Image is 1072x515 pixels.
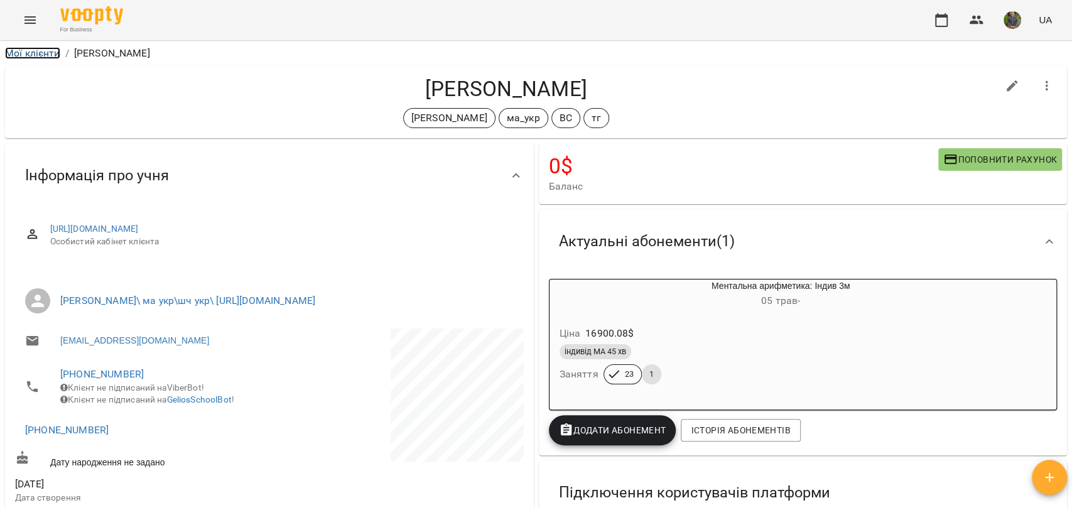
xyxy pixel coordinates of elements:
a: [PHONE_NUMBER] [25,424,109,436]
h6: Заняття [560,366,598,383]
span: UA [1039,13,1052,26]
h6: Ціна [560,325,581,342]
a: Мої клієнти [5,47,60,59]
span: Історія абонементів [691,423,790,438]
p: тг [592,111,601,126]
div: ВС [551,108,580,128]
p: ВС [560,111,572,126]
span: Клієнт не підписаний на ViberBot! [60,382,204,393]
nav: breadcrumb [5,46,1067,61]
span: For Business [60,26,123,34]
p: [PERSON_NAME] [74,46,150,61]
h4: 0 $ [549,153,938,179]
button: Додати Абонемент [549,415,676,445]
h4: [PERSON_NAME] [15,76,997,102]
div: Ментальна арифметика: Індив 3м [550,279,610,310]
span: Поповнити рахунок [943,152,1057,167]
span: Додати Абонемент [559,423,666,438]
div: Дату народження не задано [13,448,269,471]
button: UA [1034,8,1057,31]
span: індивід МА 45 хв [560,346,631,357]
span: Клієнт не підписаний на ! [60,394,234,404]
button: Ментальна арифметика: Індив 3м05 трав- Ціна16900.08$індивід МА 45 хвЗаняття231 [550,279,952,399]
span: 23 [617,369,641,380]
div: [PERSON_NAME] [403,108,495,128]
span: Особистий кабінет клієнта [50,236,514,248]
span: Підключення користувачів платформи [559,483,830,502]
button: Menu [15,5,45,35]
div: Інформація про учня [5,143,534,208]
a: [EMAIL_ADDRESS][DOMAIN_NAME] [60,334,209,347]
a: [PERSON_NAME]\ ма укр\шч укр\ [URL][DOMAIN_NAME] [60,295,315,306]
span: [DATE] [15,477,267,492]
a: GeliosSchoolBot [167,394,232,404]
span: 05 трав - [761,295,800,306]
div: Ментальна арифметика: Індив 3м [610,279,952,310]
p: ма_укр [507,111,540,126]
a: [URL][DOMAIN_NAME] [50,224,139,234]
a: [PHONE_NUMBER] [60,368,144,380]
span: Інформація про учня [25,166,169,185]
p: 16900.08 $ [585,326,634,341]
p: Дата створення [15,492,267,504]
span: 1 [642,369,661,380]
img: Voopty Logo [60,6,123,24]
li: / [65,46,69,61]
img: 2aca21bda46e2c85bd0f5a74cad084d8.jpg [1004,11,1021,29]
button: Поповнити рахунок [938,148,1062,171]
div: Актуальні абонементи(1) [539,209,1068,274]
div: ма_укр [499,108,548,128]
div: тг [583,108,609,128]
button: Історія абонементів [681,419,800,442]
p: [PERSON_NAME] [411,111,487,126]
span: Баланс [549,179,938,194]
span: Актуальні абонементи ( 1 ) [559,232,735,251]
